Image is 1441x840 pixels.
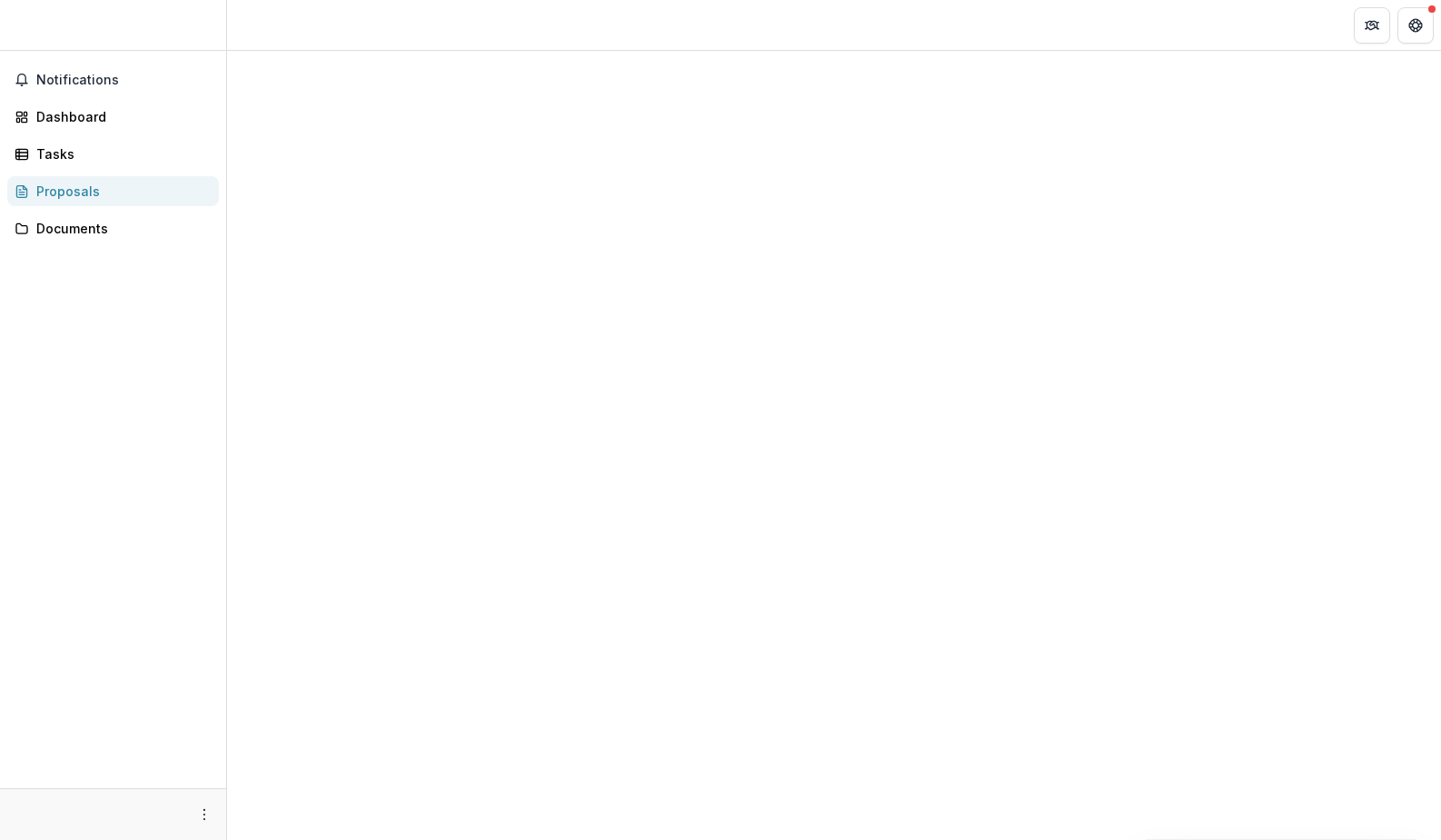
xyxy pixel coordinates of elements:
[7,213,219,243] a: Documents
[1354,7,1390,44] button: Partners
[7,176,219,206] a: Proposals
[36,182,204,201] div: Proposals
[36,107,204,126] div: Dashboard
[7,139,219,169] a: Tasks
[36,144,204,163] div: Tasks
[193,804,215,825] button: More
[36,73,212,88] span: Notifications
[36,219,204,238] div: Documents
[7,65,219,94] button: Notifications
[7,102,219,132] a: Dashboard
[1397,7,1434,44] button: Get Help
